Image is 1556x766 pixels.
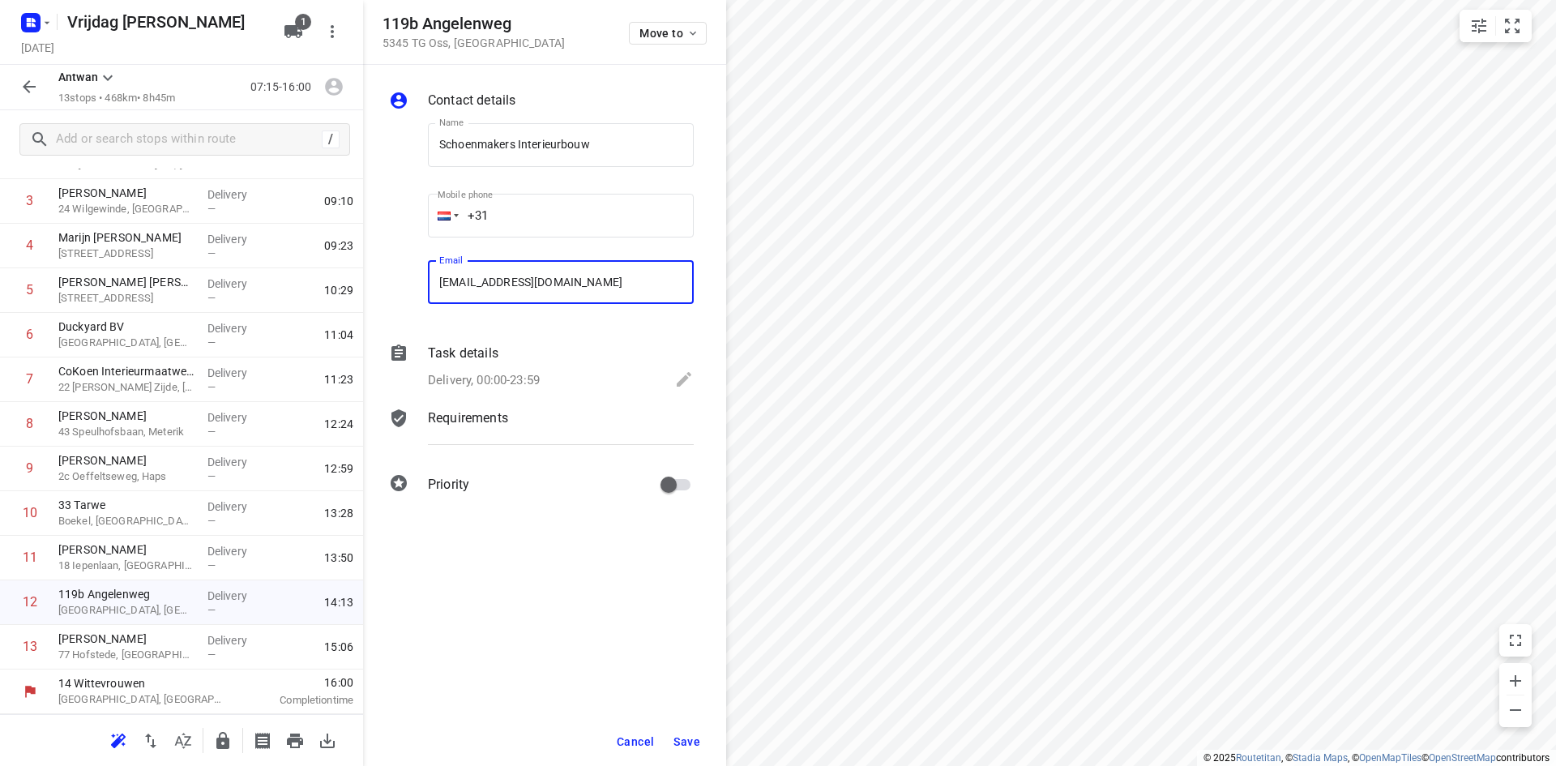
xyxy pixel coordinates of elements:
[428,91,515,110] p: Contact details
[26,193,33,208] div: 3
[673,735,700,748] span: Save
[246,732,279,747] span: Print shipping labels
[1429,752,1496,764] a: OpenStreetMap
[438,190,493,199] label: Mobile phone
[207,725,239,757] button: Lock route
[389,344,694,392] div: Task detailsDelivery, 00:00-23:59
[58,602,194,618] p: [GEOGRAPHIC_DATA], [GEOGRAPHIC_DATA]
[428,194,459,238] div: Netherlands: + 31
[207,292,216,304] span: —
[58,513,194,529] p: Boekel, [GEOGRAPHIC_DATA]
[23,505,37,520] div: 10
[23,594,37,610] div: 12
[58,558,194,574] p: 18 Iepenlaan, [GEOGRAPHIC_DATA]
[207,381,216,393] span: —
[207,426,216,438] span: —
[617,735,654,748] span: Cancel
[26,238,33,253] div: 4
[383,36,565,49] p: 5345 TG Oss , [GEOGRAPHIC_DATA]
[207,632,267,648] p: Delivery
[58,185,194,201] p: [PERSON_NAME]
[58,497,194,513] p: 33 Tarwe
[324,505,353,521] span: 13:28
[1293,752,1348,764] a: Stadia Maps
[246,674,353,691] span: 16:00
[58,274,194,290] p: [PERSON_NAME] [PERSON_NAME]
[167,732,199,747] span: Sort by time window
[207,409,267,426] p: Delivery
[207,559,216,571] span: —
[324,238,353,254] span: 09:23
[1359,752,1421,764] a: OpenMapTiles
[58,229,194,246] p: Marijn [PERSON_NAME]
[279,732,311,747] span: Print route
[58,424,194,440] p: 43 Speulhofsbaan, Meterik
[1236,752,1281,764] a: Routetitan
[58,379,194,396] p: 22 Hooge Zijde, Eindhoven
[26,327,33,342] div: 6
[61,9,271,35] h5: Rename
[324,460,353,477] span: 12:59
[428,194,694,238] input: 1 (702) 123-4567
[58,586,194,602] p: 119b Angelenweg
[316,15,348,48] button: More
[674,370,694,389] svg: Edit
[207,499,267,515] p: Delivery
[207,336,216,349] span: —
[207,454,267,470] p: Delivery
[23,550,37,565] div: 11
[1463,10,1495,42] button: Map settings
[428,409,508,428] p: Requirements
[58,69,98,86] p: Antwan
[58,335,194,351] p: 16 Sint Willibrordusstraat, Veldhoven
[58,469,194,485] p: 2c Oeffeltseweg, Haps
[207,604,216,616] span: —
[58,363,194,379] p: CoKoen Interieurmaatwerk bv
[324,327,353,343] span: 11:04
[58,631,194,647] p: [PERSON_NAME]
[383,15,565,33] h5: 119b Angelenweg
[629,22,707,45] button: Move to
[26,371,33,387] div: 7
[58,647,194,663] p: 77 Hofstede, [GEOGRAPHIC_DATA]
[389,409,694,457] div: Requirements
[667,727,707,756] button: Save
[246,692,353,708] p: Completion time
[207,515,216,527] span: —
[207,365,267,381] p: Delivery
[207,320,267,336] p: Delivery
[207,543,267,559] p: Delivery
[26,460,33,476] div: 9
[389,91,694,113] div: Contact details
[58,675,227,691] p: 14 Wittevrouwen
[207,186,267,203] p: Delivery
[58,452,194,469] p: [PERSON_NAME]
[324,371,353,387] span: 11:23
[324,594,353,610] span: 14:13
[135,732,167,747] span: Reverse route
[23,639,37,654] div: 13
[322,131,340,148] div: /
[56,127,322,152] input: Add or search stops within route
[58,201,194,217] p: 24 Wilgewinde, [GEOGRAPHIC_DATA]
[102,732,135,747] span: Reoptimize route
[428,344,498,363] p: Task details
[324,550,353,566] span: 13:50
[207,648,216,661] span: —
[58,408,194,424] p: [PERSON_NAME]
[1496,10,1528,42] button: Fit zoom
[610,727,660,756] button: Cancel
[250,79,318,96] p: 07:15-16:00
[324,416,353,432] span: 12:24
[207,247,216,259] span: —
[1460,10,1532,42] div: small contained button group
[58,246,194,262] p: 111 Rijksstraatweg, Dordrecht
[639,27,699,40] span: Move to
[207,231,267,247] p: Delivery
[324,193,353,209] span: 09:10
[58,691,227,708] p: [GEOGRAPHIC_DATA], [GEOGRAPHIC_DATA]
[428,475,469,494] p: Priority
[324,282,353,298] span: 10:29
[58,91,175,106] p: 13 stops • 468km • 8h45m
[277,15,310,48] button: 1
